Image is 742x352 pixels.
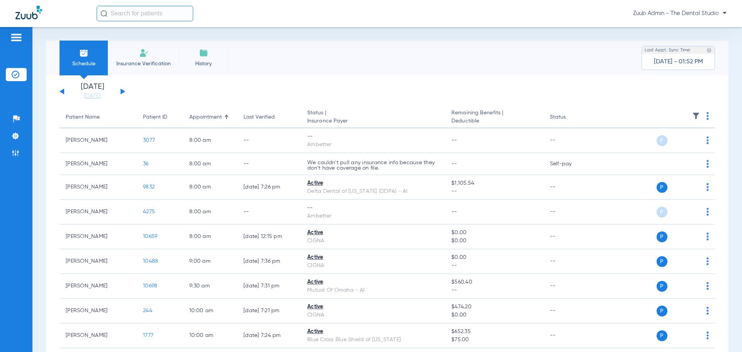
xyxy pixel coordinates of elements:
[199,48,208,58] img: History
[183,175,237,200] td: 8:00 AM
[445,107,543,128] th: Remaining Benefits |
[544,153,596,175] td: Self-pay
[307,212,439,220] div: Ambetter
[657,231,667,242] span: P
[657,256,667,267] span: P
[60,128,137,153] td: [PERSON_NAME]
[451,253,537,262] span: $0.00
[307,204,439,212] div: --
[451,262,537,270] span: --
[237,153,301,175] td: --
[69,83,116,100] li: [DATE]
[706,160,709,168] img: group-dot-blue.svg
[143,283,157,289] span: 10698
[451,229,537,237] span: $0.00
[237,175,301,200] td: [DATE] 7:26 PM
[60,274,137,299] td: [PERSON_NAME]
[703,315,742,352] iframe: Chat Widget
[451,311,537,319] span: $0.00
[645,46,691,54] span: Last Appt. Sync Time:
[183,274,237,299] td: 9:30 AM
[183,128,237,153] td: 8:00 AM
[451,328,537,336] span: $652.35
[60,153,137,175] td: [PERSON_NAME]
[451,278,537,286] span: $560.40
[139,48,148,58] img: Manual Insurance Verification
[706,112,709,120] img: group-dot-blue.svg
[143,113,167,121] div: Patient ID
[237,249,301,274] td: [DATE] 7:36 PM
[79,48,88,58] img: Schedule
[706,257,709,265] img: group-dot-blue.svg
[237,200,301,224] td: --
[451,336,537,344] span: $75.00
[243,113,275,121] div: Last Verified
[10,33,22,42] img: hamburger-icon
[657,182,667,193] span: P
[706,282,709,290] img: group-dot-blue.svg
[657,207,667,218] span: P
[544,107,596,128] th: Status
[544,299,596,323] td: --
[451,237,537,245] span: $0.00
[451,117,537,125] span: Deductible
[307,278,439,286] div: Active
[97,6,193,21] input: Search for patients
[307,303,439,311] div: Active
[544,175,596,200] td: --
[183,200,237,224] td: 8:00 AM
[544,274,596,299] td: --
[60,224,137,249] td: [PERSON_NAME]
[237,128,301,153] td: --
[451,138,457,143] span: --
[657,306,667,316] span: P
[307,253,439,262] div: Active
[307,328,439,336] div: Active
[451,161,457,167] span: --
[451,303,537,311] span: $474.20
[307,141,439,149] div: Ambetter
[143,308,152,313] span: 244
[544,323,596,348] td: --
[183,323,237,348] td: 10:00 AM
[451,187,537,196] span: --
[237,323,301,348] td: [DATE] 7:24 PM
[657,135,667,146] span: P
[307,133,439,141] div: --
[307,237,439,245] div: CIGNA
[15,6,42,19] img: Zuub Logo
[183,249,237,274] td: 9:00 AM
[706,136,709,144] img: group-dot-blue.svg
[237,274,301,299] td: [DATE] 7:31 PM
[189,113,222,121] div: Appointment
[692,112,700,120] img: filter.svg
[544,128,596,153] td: --
[185,60,222,68] span: History
[183,153,237,175] td: 8:00 AM
[143,234,157,239] span: 10659
[307,160,439,171] p: We couldn’t pull any insurance info because they don’t have coverage on file.
[65,60,102,68] span: Schedule
[706,307,709,315] img: group-dot-blue.svg
[307,336,439,344] div: Blue Cross Blue Shield of [US_STATE]
[183,299,237,323] td: 10:00 AM
[451,209,457,214] span: --
[544,224,596,249] td: --
[66,113,131,121] div: Patient Name
[706,183,709,191] img: group-dot-blue.svg
[451,286,537,294] span: --
[189,113,231,121] div: Appointment
[307,229,439,237] div: Active
[657,330,667,341] span: P
[544,249,596,274] td: --
[69,92,116,100] a: [DATE]
[243,113,295,121] div: Last Verified
[143,161,149,167] span: 36
[66,113,100,121] div: Patient Name
[654,58,703,66] span: [DATE] - 01:52 PM
[706,208,709,216] img: group-dot-blue.svg
[100,10,107,17] img: Search Icon
[60,299,137,323] td: [PERSON_NAME]
[60,175,137,200] td: [PERSON_NAME]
